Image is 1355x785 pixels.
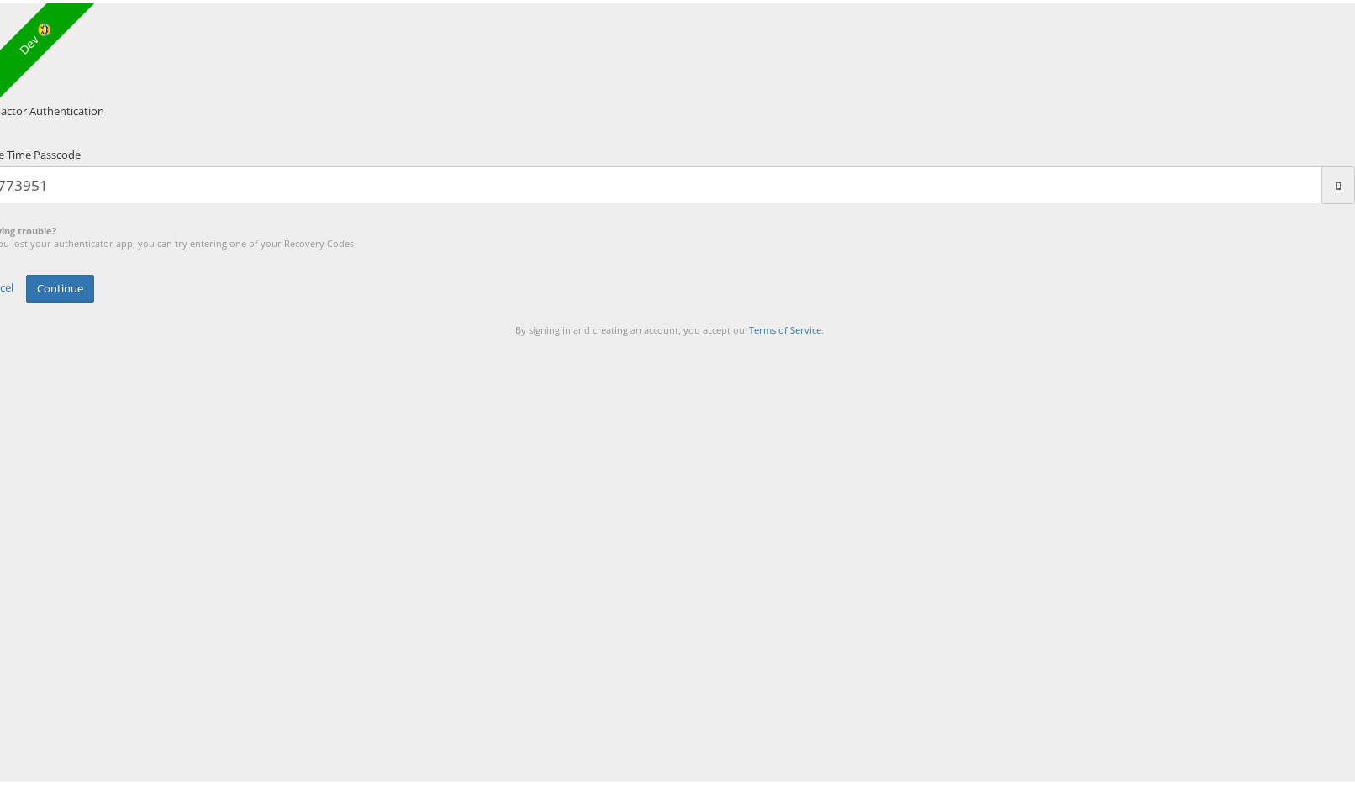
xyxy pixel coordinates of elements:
a: Terms of Service [749,320,821,333]
button: Continue [26,271,94,299]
